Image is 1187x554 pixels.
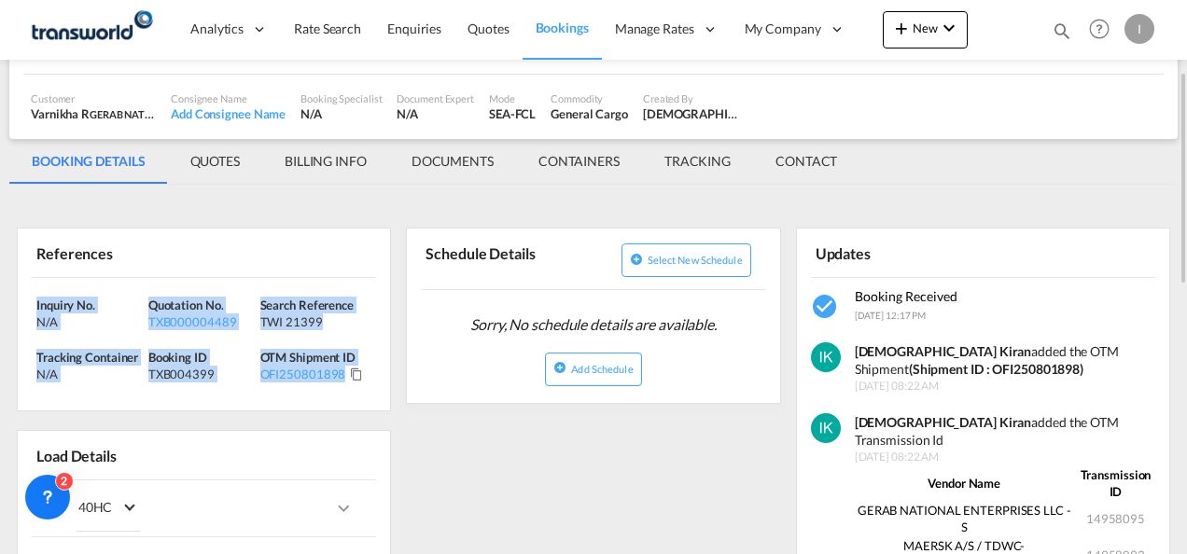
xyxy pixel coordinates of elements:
span: Analytics [190,20,244,38]
span: Sorry, No schedule details are available. [463,307,724,342]
div: TXB000004489 [148,313,256,330]
span: Search Reference [260,298,354,312]
img: Wuf8wAAAAGSURBVAMAQP4pWyrTeh4AAAAASUVORK5CYII= [811,342,841,372]
button: icon-plus-circleAdd Schedule [545,353,641,386]
span: Booking ID [148,350,207,365]
span: Enquiries [387,21,441,36]
md-select: Choose [53,486,154,532]
strong: [DEMOGRAPHIC_DATA] Kiran [855,414,1032,430]
md-tab-item: CONTACT [753,139,859,184]
div: N/A [300,105,382,122]
div: Irishi Kiran [643,105,740,122]
div: Customer [31,91,156,105]
body: Editor, editor4 [19,19,324,38]
md-tab-item: BILLING INFO [262,139,389,184]
button: icon-plus-circleSelect new schedule [621,243,751,277]
div: N/A [36,366,144,382]
span: Inquiry No. [36,298,95,312]
span: Add Schedule [571,363,633,375]
div: I [1124,14,1154,44]
div: N/A [36,313,144,330]
td: GERAB NATIONAL ENTERPRISES LLC - S [855,501,1074,536]
md-icon: icon-plus-circle [553,361,566,374]
div: Booking Specialist [300,91,382,105]
md-pagination-wrapper: Use the left and right arrow keys to navigate between tabs [9,139,859,184]
span: Bookings [536,20,589,35]
div: 3 x [36,485,204,532]
strong: Transmission ID [1081,467,1152,499]
strong: [DEMOGRAPHIC_DATA] Kiran [855,343,1032,359]
div: Load Details [32,438,124,471]
div: SEA-FCL [489,105,536,122]
md-icon: Click to Copy [350,367,363,381]
div: Mode [489,91,536,105]
md-tab-item: BOOKING DETAILS [9,139,168,184]
span: [DATE] 08:22 AM [855,379,1157,395]
div: Help [1083,13,1124,47]
span: Manage Rates [615,20,694,38]
td: 14958095 [1074,501,1157,536]
div: Commodity [551,91,628,105]
div: Varnikha R [31,105,156,122]
div: Updates [811,236,980,269]
strong: Vendor Name [928,476,1000,491]
div: Created By [643,91,740,105]
div: Consignee Name [171,91,286,105]
md-icon: icon-checkbox-marked-circle [811,292,841,322]
span: Select new schedule [648,254,743,266]
strong: (Shipment ID : OFI250801898) [909,361,1083,377]
span: Tracking Container [36,350,138,365]
span: [DATE] 12:17 PM [855,310,927,321]
span: My Company [745,20,821,38]
span: Rate Search [294,21,361,36]
div: References [32,236,201,269]
span: Quotes [468,21,509,36]
md-tab-item: TRACKING [642,139,753,184]
md-tab-item: CONTAINERS [516,139,642,184]
md-tab-item: DOCUMENTS [389,139,516,184]
div: TXB004399 [148,366,256,382]
span: [DATE] 08:22 AM [855,450,1157,465]
md-icon: icon-plus 400-fg [890,17,913,39]
span: Booking Received [855,288,957,304]
div: added the OTM Transmission Id [855,413,1157,450]
span: Help [1083,13,1115,45]
button: icon-plus 400-fgNewicon-chevron-down [883,11,968,48]
div: OFI250801898 [260,366,346,382]
div: Schedule Details [421,236,590,282]
md-icon: icon-plus-circle [630,253,643,266]
span: GERAB NATIONAL ENTERPRISES LLC [90,106,260,121]
span: New [890,21,960,35]
div: Add Consignee Name [171,105,286,122]
md-icon: icon-magnify [1052,21,1072,41]
span: Quotation No. [148,298,224,312]
md-icon: icon-chevron-down [938,17,960,39]
md-icon: icons/ic_keyboard_arrow_right_black_24px.svg [332,497,355,519]
div: Document Expert [397,91,474,105]
div: General Cargo [551,105,628,122]
div: icon-magnify [1052,21,1072,48]
div: N/A [397,105,474,122]
div: added the OTM Shipment [855,342,1157,379]
span: OTM Shipment ID [260,350,356,365]
img: f753ae806dec11f0841701cdfdf085c0.png [28,8,154,50]
md-tab-item: QUOTES [168,139,262,184]
img: Wuf8wAAAAGSURBVAMAQP4pWyrTeh4AAAAASUVORK5CYII= [811,413,841,443]
div: TWI 21399 [260,313,368,330]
